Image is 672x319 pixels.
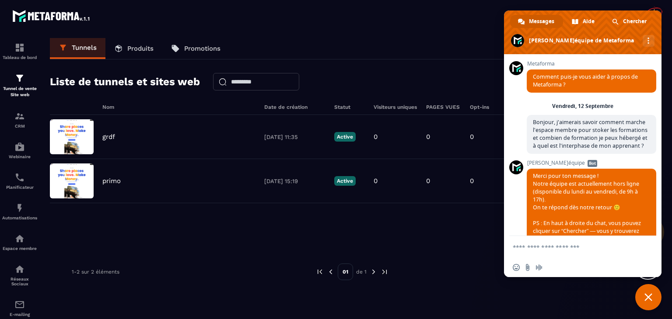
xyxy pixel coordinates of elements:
p: [DATE] 15:19 [264,178,325,184]
p: 0 [470,177,474,185]
a: formationformationTunnel de vente Site web [2,66,37,104]
span: Messages [529,15,554,28]
img: automations [14,142,25,152]
span: Comment puis-je vous aider à propos de Metaforma ? [533,73,638,88]
p: 0 [470,133,474,141]
span: Message audio [535,264,542,271]
span: Metaforma [527,61,656,67]
div: Fermer le chat [635,284,661,310]
a: Produits [105,38,162,59]
p: Tableau de bord [2,55,37,60]
img: image [50,119,94,154]
p: CRM [2,124,37,128]
img: formation [14,111,25,121]
a: Tunnels [50,38,105,59]
textarea: Entrez votre message... [513,243,633,251]
h6: Opt-ins [470,104,496,110]
span: Insérer un emoji [513,264,520,271]
p: de 1 [356,268,367,275]
p: Automatisations [2,215,37,220]
span: Bot [588,160,597,167]
img: scheduler [14,172,25,183]
h6: PAGES VUES [426,104,461,110]
h6: Visiteurs uniques [374,104,417,110]
p: Espace membre [2,246,37,251]
p: 1-2 sur 2 éléments [72,269,119,275]
img: logo [12,8,91,24]
img: prev [316,268,324,276]
p: Promotions [184,45,220,52]
a: Promotions [162,38,229,59]
img: formation [14,42,25,53]
span: Envoyer un fichier [524,264,531,271]
img: prev [327,268,335,276]
p: 0 [374,177,378,185]
a: automationsautomationsWebinaire [2,135,37,166]
p: 0 [426,133,430,141]
h6: Date de création [264,104,325,110]
p: primo [102,177,121,185]
h6: Statut [334,104,365,110]
img: next [370,268,378,276]
p: Active [334,132,356,142]
a: automationsautomationsEspace membre [2,227,37,257]
a: formationformationCRM [2,104,37,135]
span: [PERSON_NAME]équipe [527,160,656,166]
p: 0 [426,177,430,185]
p: Produits [127,45,154,52]
img: email [14,299,25,310]
span: Bonjour, j'aimerais savoir comment marche l'espace membre pour stoker les formations et combien d... [533,118,647,149]
a: social-networksocial-networkRéseaux Sociaux [2,257,37,293]
p: 0 [374,133,378,141]
span: Merci pour ton message ! Notre équipe est actuellement hors ligne (disponible du lundi au vendred... [533,172,641,243]
h6: Nom [102,104,255,110]
div: Vendredi, 12 Septembre [552,104,613,109]
p: Tunnels [72,44,97,52]
img: formation [14,73,25,83]
p: Tunnel de vente Site web [2,86,37,98]
a: schedulerschedulerPlanificateur [2,166,37,196]
a: automationsautomationsAutomatisations [2,196,37,227]
p: grdf [102,133,115,141]
span: Chercher [623,15,647,28]
p: [DATE] 11:35 [264,134,325,140]
img: image [50,163,94,198]
a: formationformationTableau de bord [2,36,37,66]
div: Chercher [604,15,655,28]
img: social-network [14,264,25,274]
p: Réseaux Sociaux [2,277,37,286]
h2: Liste de tunnels et sites web [50,73,200,90]
div: Autres canaux [643,35,654,47]
span: Aide [583,15,595,28]
img: next [381,268,388,276]
img: automations [14,233,25,244]
div: Aide [564,15,603,28]
p: Active [334,176,356,186]
img: automations [14,203,25,213]
p: Planificateur [2,185,37,190]
p: 01 [338,264,353,280]
div: Messages [510,15,563,28]
p: E-mailing [2,312,37,317]
p: Webinaire [2,154,37,159]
